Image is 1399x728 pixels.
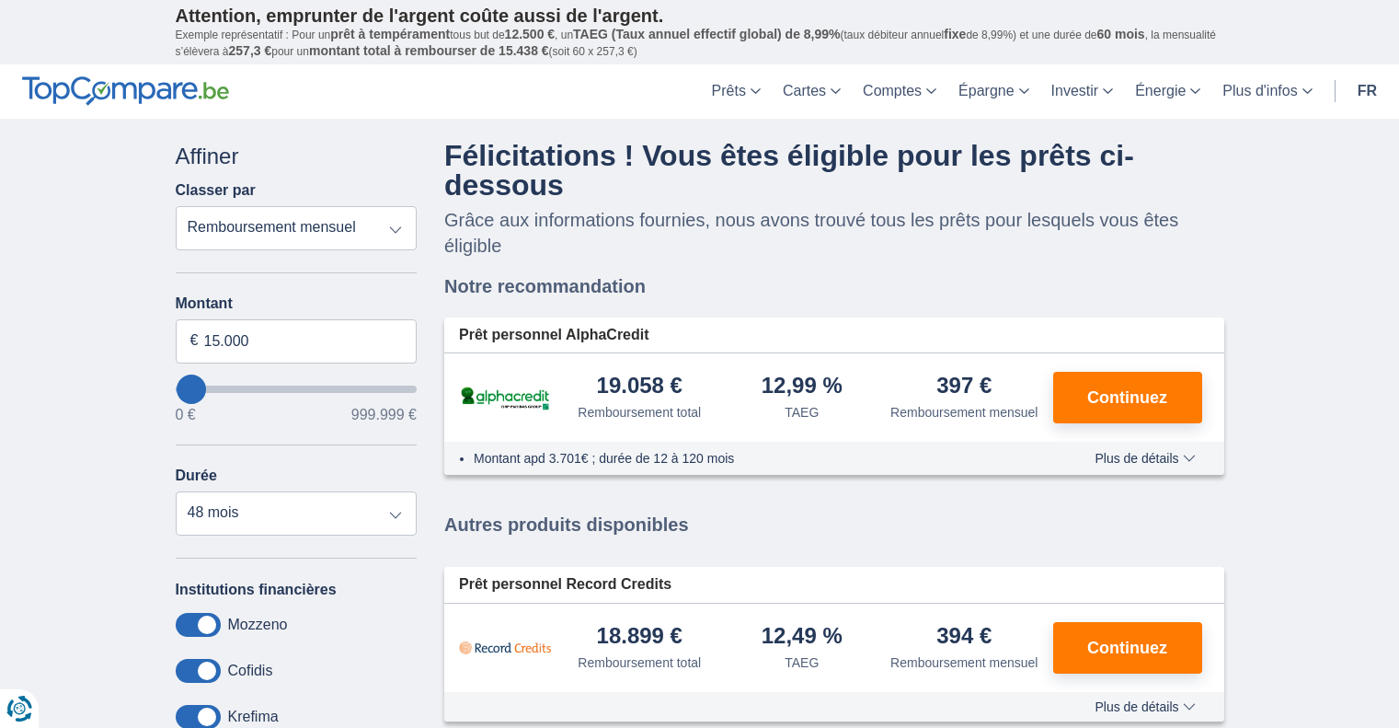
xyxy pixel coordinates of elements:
[578,403,701,422] div: Remboursement total
[785,653,819,672] div: TAEG
[597,375,682,399] div: 19.058 €
[890,653,1038,672] div: Remboursement mensuel
[459,574,671,595] span: Prêt personnel Record Credits
[229,43,272,58] span: 257,3 €
[474,449,1041,468] li: Montant apd 3.701€ ; durée de 12 à 120 mois
[176,468,217,484] label: Durée
[1095,452,1195,465] span: Plus de détails
[785,403,819,422] div: TAEG
[772,64,852,119] a: Cartes
[176,295,418,312] label: Montant
[459,325,649,346] span: Prêt personnel AlphaCredit
[228,709,279,725] label: Krefima
[176,182,256,199] label: Classer par
[701,64,772,119] a: Prêts
[1081,699,1209,714] button: Plus de détails
[1097,27,1145,41] span: 60 mois
[1081,451,1209,466] button: Plus de détails
[1040,64,1125,119] a: Investir
[22,76,229,106] img: TopCompare
[176,582,337,598] label: Institutions financières
[1053,622,1202,674] button: Continuez
[573,27,840,41] span: TAEG (Taux annuel effectif global) de 8,99%
[309,43,549,58] span: montant total à rembourser de 15.438 €
[459,625,551,671] img: pret personnel Record Credits
[176,141,418,172] div: Affiner
[190,330,199,352] span: €
[176,386,418,393] input: wantToBorrow
[1087,389,1167,406] span: Continuez
[1211,64,1323,119] a: Plus d'infos
[505,27,556,41] span: 12.500 €
[176,27,1224,60] p: Exemple représentatif : Pour un tous but de , un (taux débiteur annuel de 8,99%) et une durée de ...
[351,408,417,422] span: 999.999 €
[944,27,966,41] span: fixe
[1053,372,1202,423] button: Continuez
[228,663,273,679] label: Cofidis
[444,141,1224,200] h4: Félicitations ! Vous êtes éligible pour les prêts ci-dessous
[176,5,1224,27] p: Attention, emprunter de l'argent coûte aussi de l'argent.
[1347,64,1388,119] a: fr
[459,384,551,412] img: pret personnel AlphaCredit
[762,625,843,650] div: 12,49 %
[444,207,1224,259] p: Grâce aux informations fournies, nous avons trouvé tous les prêts pour lesquels vous êtes éligible
[936,625,992,650] div: 394 €
[890,403,1038,422] div: Remboursement mensuel
[1087,640,1167,656] span: Continuez
[1095,700,1195,713] span: Plus de détails
[1124,64,1211,119] a: Énergie
[578,653,701,672] div: Remboursement total
[947,64,1040,119] a: Épargne
[176,408,196,422] span: 0 €
[936,375,992,399] div: 397 €
[852,64,947,119] a: Comptes
[330,27,450,41] span: prêt à tempérament
[762,375,843,399] div: 12,99 %
[228,617,288,633] label: Mozzeno
[597,625,682,650] div: 18.899 €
